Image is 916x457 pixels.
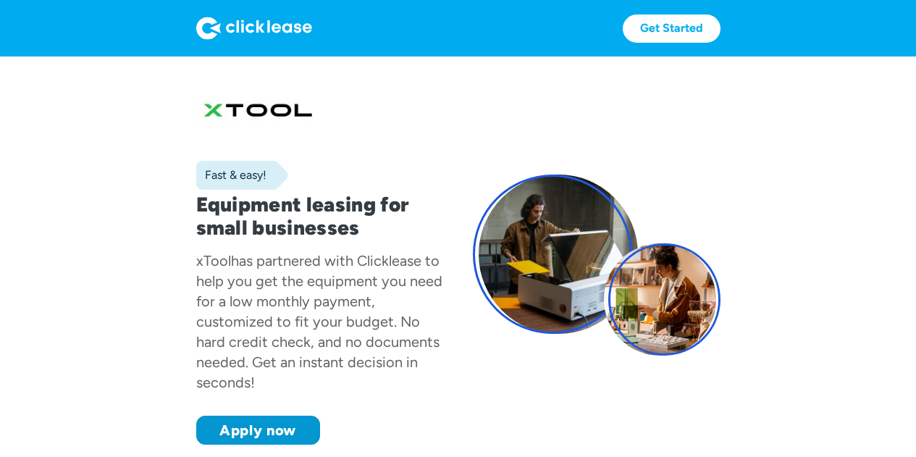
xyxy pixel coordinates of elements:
[196,193,444,239] h1: Equipment leasing for small businesses
[196,168,266,183] div: Fast & easy!
[196,416,320,445] a: Apply now
[623,14,720,43] a: Get Started
[196,252,231,269] div: xTool
[196,17,312,40] img: Logo
[196,252,442,391] div: has partnered with Clicklease to help you get the equipment you need for a low monthly payment, c...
